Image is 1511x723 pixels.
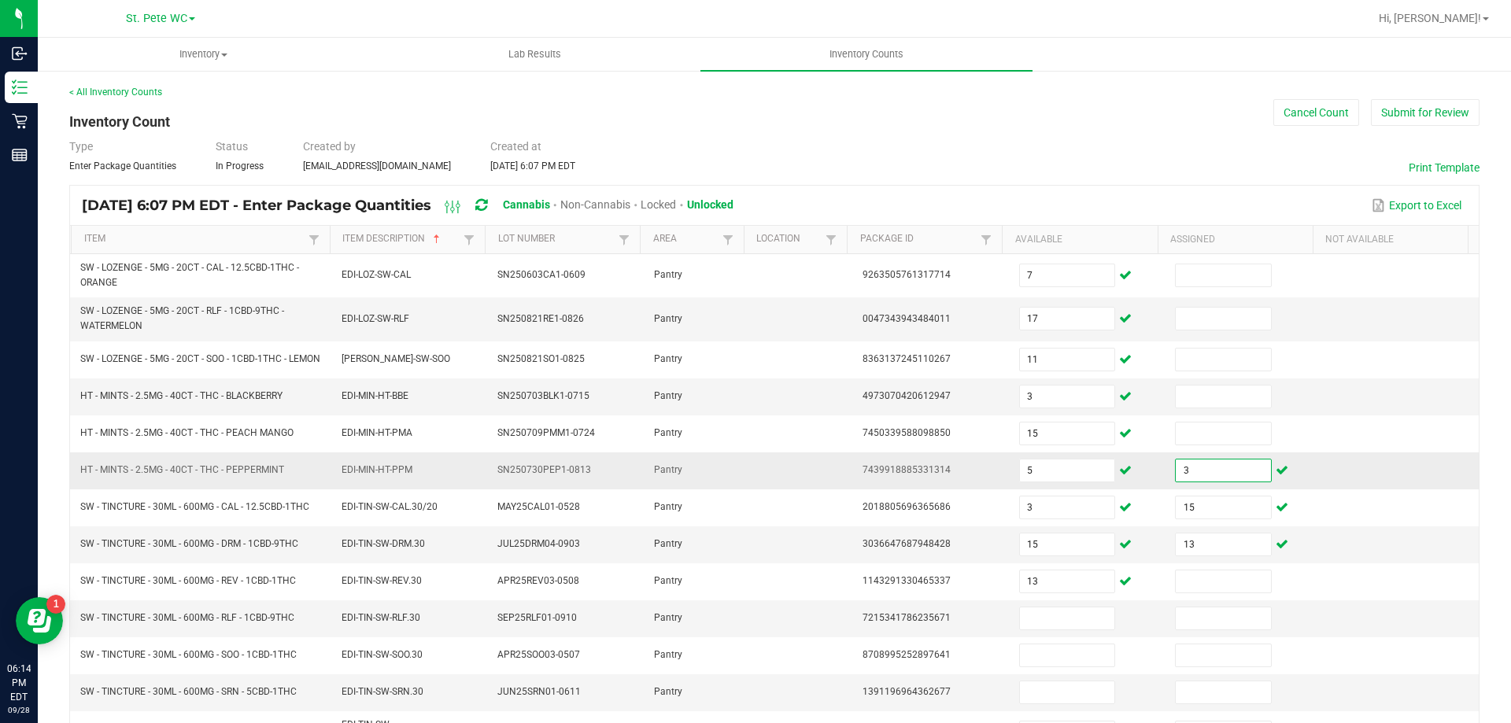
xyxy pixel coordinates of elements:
span: 1391196964362677 [863,686,951,697]
span: Type [69,140,93,153]
inline-svg: Inventory [12,79,28,95]
span: SW - TINCTURE - 30ML - 600MG - REV - 1CBD-1THC [80,575,296,586]
span: EDI-TIN-SW-SOO.30 [342,649,423,660]
span: SN250709PMM1-0724 [497,427,595,438]
span: EDI-TIN-SW-DRM.30 [342,538,425,549]
button: Cancel Count [1273,99,1359,126]
button: Submit for Review [1371,99,1480,126]
span: SN250730PEP1-0813 [497,464,591,475]
span: Pantry [654,649,682,660]
span: 7450339588098850 [863,427,951,438]
span: SW - LOZENGE - 5MG - 20CT - CAL - 12.5CBD-1THC - ORANGE [80,262,299,288]
a: Filter [719,230,737,249]
th: Available [1002,226,1157,254]
inline-svg: Retail [12,113,28,129]
span: 7439918885331314 [863,464,951,475]
a: Inventory [38,38,369,71]
span: Inventory Counts [808,47,925,61]
span: EDI-MIN-HT-PPM [342,464,412,475]
span: Non-Cannabis [560,198,630,211]
span: Created at [490,140,541,153]
span: [EMAIL_ADDRESS][DOMAIN_NAME] [303,160,451,172]
span: Pantry [654,538,682,549]
span: SN250703BLK1-0715 [497,390,589,401]
span: Pantry [654,427,682,438]
a: < All Inventory Counts [69,87,162,98]
span: HT - MINTS - 2.5MG - 40CT - THC - BLACKBERRY [80,390,283,401]
span: SW - TINCTURE - 30ML - 600MG - SRN - 5CBD-1THC [80,686,297,697]
span: St. Pete WC [126,12,187,25]
span: SW - LOZENGE - 5MG - 20CT - RLF - 1CBD-9THC - WATERMELON [80,305,284,331]
span: Inventory Count [69,113,170,130]
span: Status [216,140,248,153]
a: Lab Results [369,38,700,71]
span: Pantry [654,269,682,280]
a: AreaSortable [653,233,719,245]
p: 09/28 [7,704,31,716]
button: Print Template [1409,160,1480,175]
span: SW - TINCTURE - 30ML - 600MG - DRM - 1CBD-9THC [80,538,298,549]
span: Pantry [654,353,682,364]
span: [DATE] 6:07 PM EDT [490,160,575,172]
span: EDI-LOZ-SW-RLF [342,313,409,324]
div: [DATE] 6:07 PM EDT - Enter Package Quantities [82,191,745,220]
span: 0047343943484011 [863,313,951,324]
span: APR25SOO03-0507 [497,649,580,660]
span: EDI-TIN-SW-CAL.30/20 [342,501,438,512]
span: JUL25DRM04-0903 [497,538,580,549]
span: SEP25RLF01-0910 [497,612,577,623]
span: MAY25CAL01-0528 [497,501,580,512]
span: SW - TINCTURE - 30ML - 600MG - CAL - 12.5CBD-1THC [80,501,309,512]
span: APR25REV03-0508 [497,575,579,586]
span: Locked [641,198,676,211]
span: 7215341786235671 [863,612,951,623]
span: HT - MINTS - 2.5MG - 40CT - THC - PEACH MANGO [80,427,294,438]
inline-svg: Reports [12,147,28,163]
span: SW - TINCTURE - 30ML - 600MG - RLF - 1CBD-9THC [80,612,294,623]
a: Inventory Counts [700,38,1032,71]
a: ItemSortable [84,233,305,245]
span: Sortable [430,233,443,245]
span: Unlocked [687,198,733,211]
span: 4973070420612947 [863,390,951,401]
span: Pantry [654,313,682,324]
a: Filter [305,230,323,249]
span: EDI-MIN-HT-BBE [342,390,408,401]
span: Pantry [654,464,682,475]
a: Filter [460,230,478,249]
a: Item DescriptionSortable [342,233,460,245]
a: Filter [615,230,634,249]
a: Package IdSortable [860,233,977,245]
span: Enter Package Quantities [69,160,176,172]
span: EDI-TIN-SW-SRN.30 [342,686,423,697]
span: 3036647687948428 [863,538,951,549]
a: LocationSortable [756,233,822,245]
button: Export to Excel [1368,192,1465,219]
inline-svg: Inbound [12,46,28,61]
span: SW - LOZENGE - 5MG - 20CT - SOO - 1CBD-1THC - LEMON [80,353,320,364]
th: Not Available [1313,226,1468,254]
span: 1143291330465337 [863,575,951,586]
span: Pantry [654,612,682,623]
span: Created by [303,140,356,153]
span: HT - MINTS - 2.5MG - 40CT - THC - PEPPERMINT [80,464,284,475]
span: Hi, [PERSON_NAME]! [1379,12,1481,24]
span: 8708995252897641 [863,649,951,660]
span: SN250603CA1-0609 [497,269,586,280]
span: JUN25SRN01-0611 [497,686,581,697]
span: SN250821SO1-0825 [497,353,585,364]
p: 06:14 PM EDT [7,662,31,704]
span: 9263505761317714 [863,269,951,280]
a: Filter [977,230,996,249]
span: EDI-LOZ-SW-CAL [342,269,411,280]
span: [PERSON_NAME]-SW-SOO [342,353,450,364]
iframe: Resource center [16,597,63,644]
span: Inventory [39,47,368,61]
iframe: Resource center unread badge [46,595,65,614]
span: SN250821RE1-0826 [497,313,584,324]
span: Pantry [654,575,682,586]
span: SW - TINCTURE - 30ML - 600MG - SOO - 1CBD-1THC [80,649,297,660]
span: Lab Results [487,47,582,61]
span: 8363137245110267 [863,353,951,364]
